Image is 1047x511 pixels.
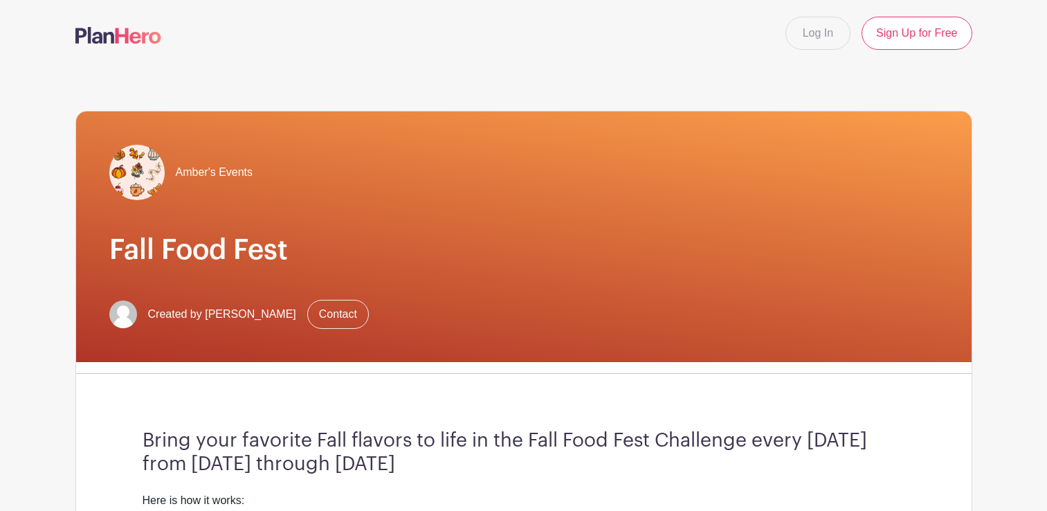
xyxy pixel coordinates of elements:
span: Created by [PERSON_NAME] [148,306,296,323]
a: Sign Up for Free [862,17,972,50]
img: logo-507f7623f17ff9eddc593b1ce0a138ce2505c220e1c5a4e2b4648c50719b7d32.svg [75,27,161,44]
div: Here is how it works: [143,492,905,509]
span: Amber's Events [176,164,253,181]
img: hand-drawn-doodle-autumn-set-illustration-fall-symbols-collection-cartoon-various-seasonal-elemen... [109,145,165,200]
img: default-ce2991bfa6775e67f084385cd625a349d9dcbb7a52a09fb2fda1e96e2d18dcdb.png [109,301,137,328]
a: Log In [785,17,850,50]
a: Contact [307,300,369,329]
h3: Bring your favorite Fall flavors to life in the Fall Food Fest Challenge every [DATE] from [DATE]... [143,429,905,476]
h1: Fall Food Fest [109,233,938,267]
